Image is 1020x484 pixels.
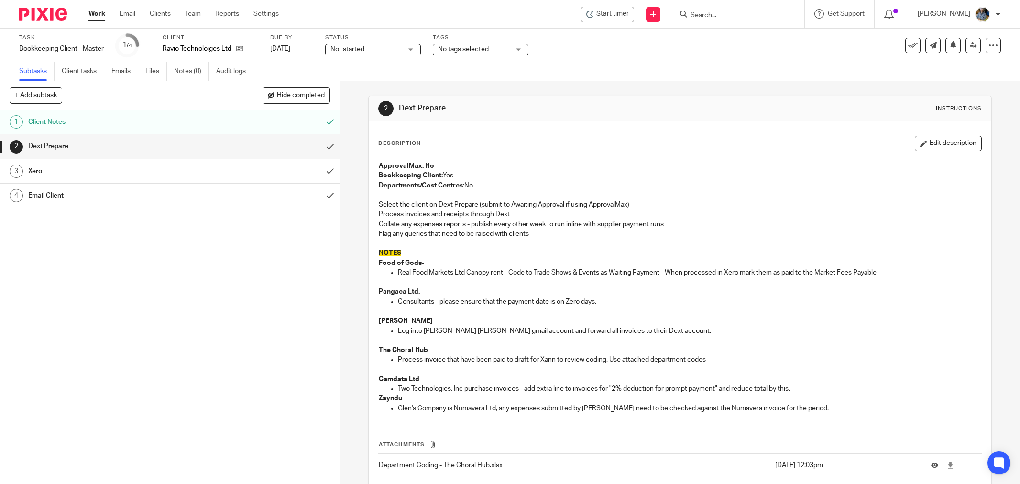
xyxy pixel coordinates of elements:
a: Reports [215,9,239,19]
div: 2 [10,140,23,154]
label: Client [163,34,258,42]
a: Email [120,9,135,19]
button: + Add subtask [10,87,62,103]
span: NOTES [379,250,401,256]
p: [DATE] 12:03pm [775,461,916,470]
span: No tags selected [438,46,489,53]
span: Attachments [379,442,425,447]
small: /4 [127,43,132,48]
span: Hide completed [277,92,325,99]
div: 1 [122,40,132,51]
strong: The Choral Hub [379,347,428,353]
span: [DATE] [270,45,290,52]
a: Emails [111,62,138,81]
a: Files [145,62,167,81]
strong: Departments/Cost Centres: [379,182,464,189]
strong: Pangaea Ltd. [379,288,420,295]
p: Yes [379,171,981,180]
img: Pixie [19,8,67,21]
label: Tags [433,34,528,42]
input: Search [690,11,776,20]
p: Collate any expenses reports - publish every other week to run inline with supplier payment runs [379,220,981,229]
strong: Bookkeeping Client: [379,172,443,179]
div: Bookkeeping Client - Master [19,44,104,54]
h1: Xero [28,164,217,178]
button: Hide completed [263,87,330,103]
a: Team [185,9,201,19]
strong: Zayndu [379,395,402,402]
p: No [379,181,981,190]
button: Edit description [915,136,982,151]
a: Work [88,9,105,19]
a: Subtasks [19,62,55,81]
h1: Dext Prepare [28,139,217,154]
p: Process invoice that have been paid to draft for Xann to review coding. Use attached department c... [398,355,981,364]
label: Due by [270,34,313,42]
p: Consultants - please ensure that the payment date is on Zero days. [398,297,981,307]
p: Real Food Markets Ltd Canopy rent - Code to Trade Shows & Events as Waiting Payment - When proces... [398,268,981,277]
p: - [379,258,981,268]
strong: [PERSON_NAME] [379,318,433,324]
div: 1 [10,115,23,129]
a: Settings [253,9,279,19]
div: Instructions [936,105,982,112]
span: Get Support [828,11,865,17]
p: Two Technologies, Inc purchase invoices - add extra line to invoices for "2% deduction for prompt... [398,384,981,394]
a: Download [947,461,954,470]
label: Status [325,34,421,42]
div: 3 [10,165,23,178]
div: 4 [10,189,23,202]
div: Ravio Technoloiges Ltd - Bookkeeping Client - Master [581,7,634,22]
p: Description [378,140,421,147]
p: Flag any queries that need to be raised with clients [379,229,981,239]
h1: Email Client [28,188,217,203]
p: Log into [PERSON_NAME] [PERSON_NAME] gmail account and forward all invoices to their Dext account. [398,326,981,336]
p: Select the client on Dext Prepare (submit to Awaiting Approval if using ApprovalMax) [379,200,981,209]
img: Jaskaran%20Singh.jpeg [975,7,990,22]
strong: Camdata Ltd [379,376,419,383]
a: Notes (0) [174,62,209,81]
div: 2 [378,101,394,116]
h1: Client Notes [28,115,217,129]
p: Glen's Company is Numavera Ltd, any expenses submitted by [PERSON_NAME] need to be checked agains... [398,404,981,413]
a: Clients [150,9,171,19]
p: Process invoices and receipts through Dext [379,209,981,219]
span: Not started [330,46,364,53]
strong: ApprovalMax: No [379,163,434,169]
span: Start timer [596,9,629,19]
p: Ravio Technoloiges Ltd [163,44,231,54]
a: Audit logs [216,62,253,81]
h1: Dext Prepare [399,103,701,113]
strong: Food of Gods [379,260,422,266]
label: Task [19,34,104,42]
a: Client tasks [62,62,104,81]
p: Department Coding - The Choral Hub.xlsx [379,461,770,470]
p: [PERSON_NAME] [918,9,970,19]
